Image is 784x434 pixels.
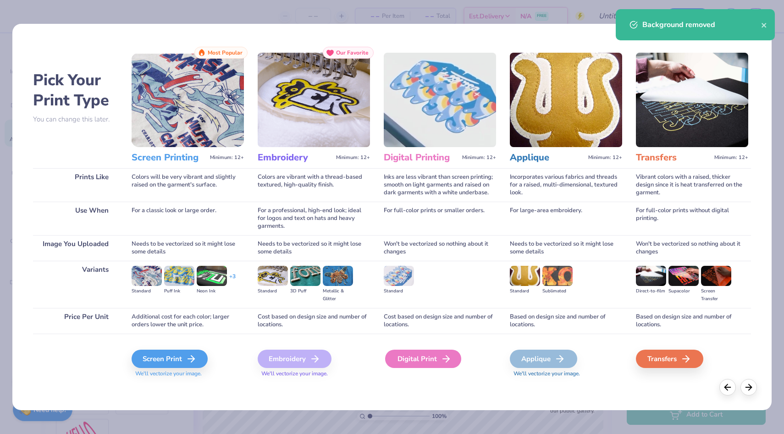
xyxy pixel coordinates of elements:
div: Embroidery [258,350,331,368]
img: Standard [510,266,540,286]
h3: Digital Printing [384,152,458,164]
div: Vibrant colors with a raised, thicker design since it is heat transferred on the garment. [636,168,748,202]
div: Won't be vectorized so nothing about it changes [636,235,748,261]
img: Neon Ink [197,266,227,286]
span: Most Popular [208,49,243,56]
span: Minimum: 12+ [462,154,496,161]
div: Puff Ink [164,287,194,295]
span: Minimum: 12+ [714,154,748,161]
img: Applique [510,53,622,147]
div: Transfers [636,350,703,368]
p: You can change this later. [33,115,118,123]
img: 3D Puff [290,266,320,286]
div: Sublimated [542,287,573,295]
img: Screen Printing [132,53,244,147]
div: Use When [33,202,118,235]
div: Incorporates various fabrics and threads for a raised, multi-dimensional, textured look. [510,168,622,202]
div: Colors will be very vibrant and slightly raised on the garment's surface. [132,168,244,202]
div: Digital Print [385,350,461,368]
div: Inks are less vibrant than screen printing; smooth on light garments and raised on dark garments ... [384,168,496,202]
div: Variants [33,261,118,308]
div: Metallic & Glitter [323,287,353,303]
img: Standard [132,266,162,286]
img: Screen Transfer [701,266,731,286]
span: Minimum: 12+ [336,154,370,161]
div: Standard [132,287,162,295]
div: Needs to be vectorized so it might lose some details [258,235,370,261]
div: For a professional, high-end look; ideal for logos and text on hats and heavy garments. [258,202,370,235]
img: Standard [384,266,414,286]
div: Cost based on design size and number of locations. [384,308,496,334]
div: Direct-to-film [636,287,666,295]
img: Transfers [636,53,748,147]
span: Minimum: 12+ [210,154,244,161]
span: We'll vectorize your image. [132,370,244,378]
div: Additional cost for each color; larger orders lower the unit price. [132,308,244,334]
img: Puff Ink [164,266,194,286]
div: Standard [258,287,288,295]
div: Image You Uploaded [33,235,118,261]
div: Standard [510,287,540,295]
div: Standard [384,287,414,295]
div: Needs to be vectorized so it might lose some details [132,235,244,261]
h2: Pick Your Print Type [33,70,118,110]
h3: Applique [510,152,585,164]
div: For full-color prints without digital printing. [636,202,748,235]
div: Based on design size and number of locations. [510,308,622,334]
img: Digital Printing [384,53,496,147]
h3: Screen Printing [132,152,206,164]
img: Direct-to-film [636,266,666,286]
div: + 3 [229,273,236,288]
img: Metallic & Glitter [323,266,353,286]
div: 3D Puff [290,287,320,295]
div: For large-area embroidery. [510,202,622,235]
div: Cost based on design size and number of locations. [258,308,370,334]
div: Applique [510,350,577,368]
span: Our Favorite [336,49,369,56]
div: Needs to be vectorized so it might lose some details [510,235,622,261]
div: Colors are vibrant with a thread-based textured, high-quality finish. [258,168,370,202]
div: Based on design size and number of locations. [636,308,748,334]
img: Embroidery [258,53,370,147]
span: Minimum: 12+ [588,154,622,161]
button: close [761,19,767,30]
div: Price Per Unit [33,308,118,334]
div: Background removed [642,19,761,30]
div: For full-color prints or smaller orders. [384,202,496,235]
h3: Transfers [636,152,711,164]
div: Won't be vectorized so nothing about it changes [384,235,496,261]
div: For a classic look or large order. [132,202,244,235]
div: Supacolor [668,287,699,295]
div: Neon Ink [197,287,227,295]
img: Supacolor [668,266,699,286]
img: Sublimated [542,266,573,286]
span: We'll vectorize your image. [258,370,370,378]
h3: Embroidery [258,152,332,164]
div: Prints Like [33,168,118,202]
span: We'll vectorize your image. [510,370,622,378]
img: Standard [258,266,288,286]
div: Screen Transfer [701,287,731,303]
div: Screen Print [132,350,208,368]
